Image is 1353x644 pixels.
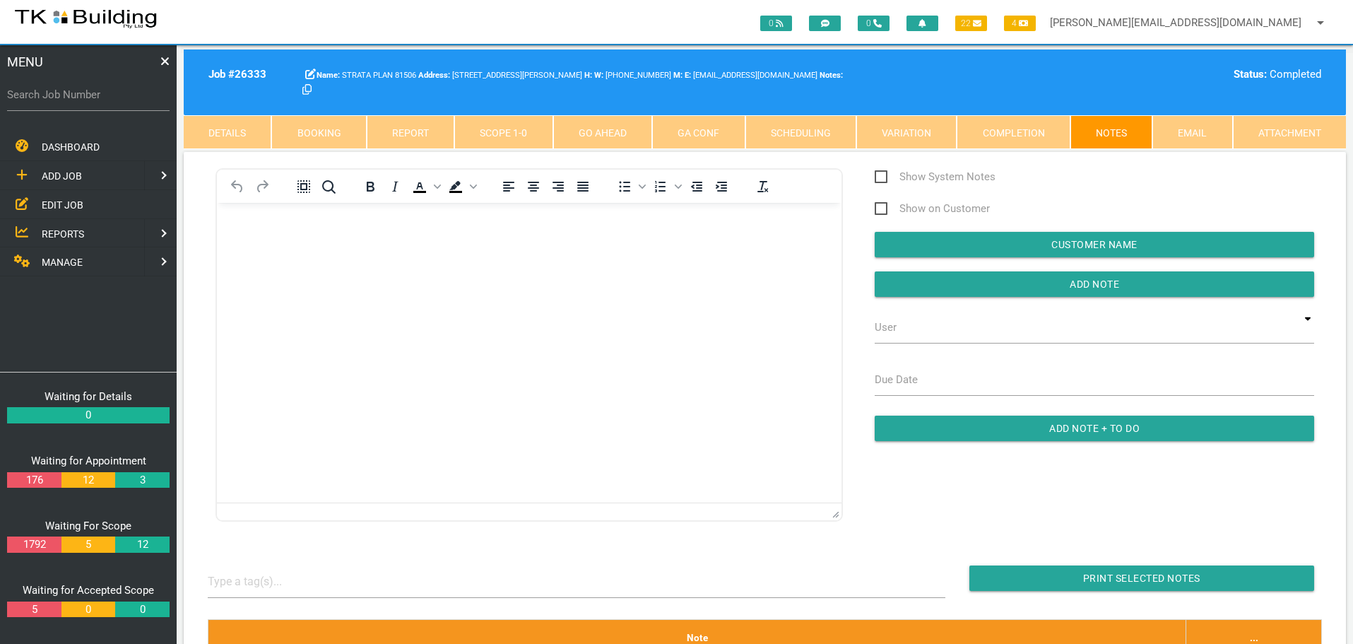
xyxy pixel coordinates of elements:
[7,472,61,488] a: 176
[408,177,443,197] div: Text color Black
[875,232,1314,257] input: Customer Name
[571,177,595,197] button: Justify
[969,566,1314,591] input: Print Selected Notes
[521,177,545,197] button: Align center
[875,168,995,186] span: Show System Notes
[7,407,170,423] a: 0
[649,177,684,197] div: Numbered list
[1233,115,1346,149] a: Attachment
[858,16,890,31] span: 0
[418,71,450,80] b: Address:
[957,115,1070,149] a: Completion
[444,177,479,197] div: Background color Black
[217,203,841,503] iframe: Rich Text Area
[302,84,312,97] a: Click here copy customer information.
[875,271,1314,297] input: Add Note
[42,199,83,210] span: EDIT JOB
[61,602,115,618] a: 0
[955,16,987,31] span: 22
[584,71,594,80] span: Home Phone
[45,520,131,532] a: Waiting For Scope
[61,537,115,553] a: 5
[42,228,84,239] span: REPORTS
[454,115,553,149] a: Scope 1-0
[875,372,918,388] label: Due Date
[673,71,683,80] b: M:
[1055,66,1321,83] div: Completed
[271,115,366,149] a: Booking
[42,170,82,182] span: ADD JOB
[1004,16,1036,31] span: 4
[584,71,592,80] b: H:
[7,87,170,103] label: Search Job Number
[317,71,416,80] span: STRATA PLAN 81506
[317,71,340,80] b: Name:
[317,177,341,197] button: Find and replace
[115,537,169,553] a: 12
[250,177,274,197] button: Redo
[42,141,100,153] span: DASHBOARD
[594,71,671,80] span: [PHONE_NUMBER]
[23,584,154,597] a: Waiting for Accepted Scope
[7,537,61,553] a: 1792
[184,115,271,149] a: Details
[367,115,454,149] a: Report
[760,16,792,31] span: 0
[709,177,733,197] button: Increase indent
[1070,115,1152,149] a: Notes
[61,472,115,488] a: 12
[685,71,691,80] b: E:
[115,472,169,488] a: 3
[820,71,843,80] b: Notes:
[594,71,603,80] b: W:
[652,115,745,149] a: GA Conf
[31,455,146,467] a: Waiting for Appointment
[553,115,652,149] a: Go Ahead
[225,177,249,197] button: Undo
[751,177,775,197] button: Clear formatting
[208,68,266,81] b: Job # 26333
[497,177,521,197] button: Align left
[1234,68,1267,81] b: Status:
[208,566,314,597] input: Type a tag(s)...
[875,416,1314,441] input: Add Note + To Do
[613,177,648,197] div: Bullet list
[45,390,132,403] a: Waiting for Details
[685,71,817,80] span: [EMAIL_ADDRESS][DOMAIN_NAME]
[14,7,158,30] img: s3file
[383,177,407,197] button: Italic
[832,505,839,518] div: Press the Up and Down arrow keys to resize the editor.
[292,177,316,197] button: Select all
[1152,115,1232,149] a: Email
[358,177,382,197] button: Bold
[42,257,83,268] span: MANAGE
[7,602,61,618] a: 5
[7,52,43,71] span: MENU
[418,71,582,80] span: [STREET_ADDRESS][PERSON_NAME]
[115,602,169,618] a: 0
[745,115,856,149] a: Scheduling
[856,115,957,149] a: Variation
[875,200,990,218] span: Show on Customer
[546,177,570,197] button: Align right
[685,177,709,197] button: Decrease indent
